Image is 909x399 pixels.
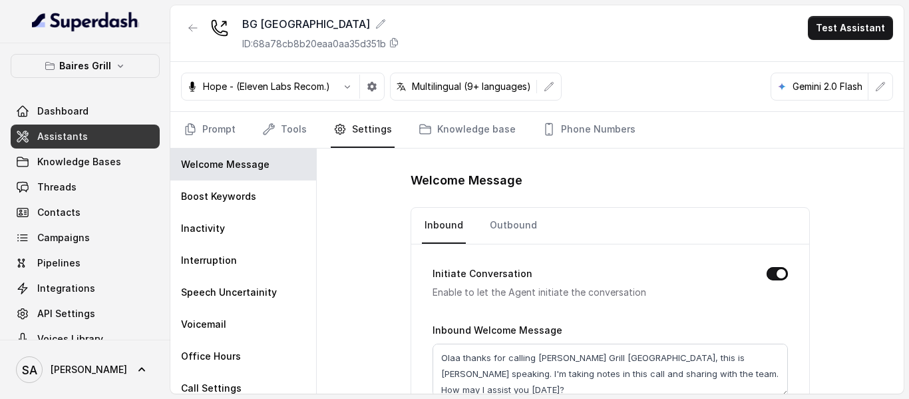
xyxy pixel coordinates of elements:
[11,351,160,388] a: [PERSON_NAME]
[11,125,160,149] a: Assistants
[412,80,531,93] p: Multilingual (9+ languages)
[433,266,532,282] label: Initiate Conversation
[260,112,309,148] a: Tools
[11,226,160,250] a: Campaigns
[433,284,745,300] p: Enable to let the Agent initiate the conversation
[181,350,241,363] p: Office Hours
[11,276,160,300] a: Integrations
[242,16,399,32] div: BG [GEOGRAPHIC_DATA]
[422,208,799,244] nav: Tabs
[181,190,256,203] p: Boost Keywords
[181,158,270,171] p: Welcome Message
[422,208,466,244] a: Inbound
[242,37,386,51] p: ID: 68a78cb8b20eaa0aa35d351b
[540,112,638,148] a: Phone Numbers
[181,318,226,331] p: Voicemail
[433,344,788,397] textarea: Olaa thanks for calling [PERSON_NAME] Grill [GEOGRAPHIC_DATA], this is [PERSON_NAME] speaking. I'...
[777,81,787,92] svg: google logo
[37,105,89,118] span: Dashboard
[59,58,111,74] p: Baires Grill
[37,155,121,169] span: Knowledge Bases
[51,363,127,376] span: [PERSON_NAME]
[181,112,238,148] a: Prompt
[11,150,160,174] a: Knowledge Bases
[793,80,862,93] p: Gemini 2.0 Flash
[181,286,277,299] p: Speech Uncertainity
[37,130,88,143] span: Assistants
[181,254,237,267] p: Interruption
[11,327,160,351] a: Voices Library
[11,302,160,326] a: API Settings
[11,200,160,224] a: Contacts
[331,112,395,148] a: Settings
[37,256,81,270] span: Pipelines
[37,307,95,320] span: API Settings
[411,170,810,191] h1: Welcome Message
[22,363,37,377] text: SA
[37,206,81,219] span: Contacts
[11,175,160,199] a: Threads
[11,54,160,78] button: Baires Grill
[181,222,225,235] p: Inactivity
[37,231,90,244] span: Campaigns
[37,282,95,295] span: Integrations
[37,332,103,346] span: Voices Library
[433,324,562,336] label: Inbound Welcome Message
[181,112,893,148] nav: Tabs
[11,251,160,275] a: Pipelines
[37,181,77,194] span: Threads
[416,112,518,148] a: Knowledge base
[487,208,540,244] a: Outbound
[11,99,160,123] a: Dashboard
[181,382,242,395] p: Call Settings
[808,16,893,40] button: Test Assistant
[203,80,330,93] p: Hope - (Eleven Labs Recom.)
[32,11,139,32] img: light.svg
